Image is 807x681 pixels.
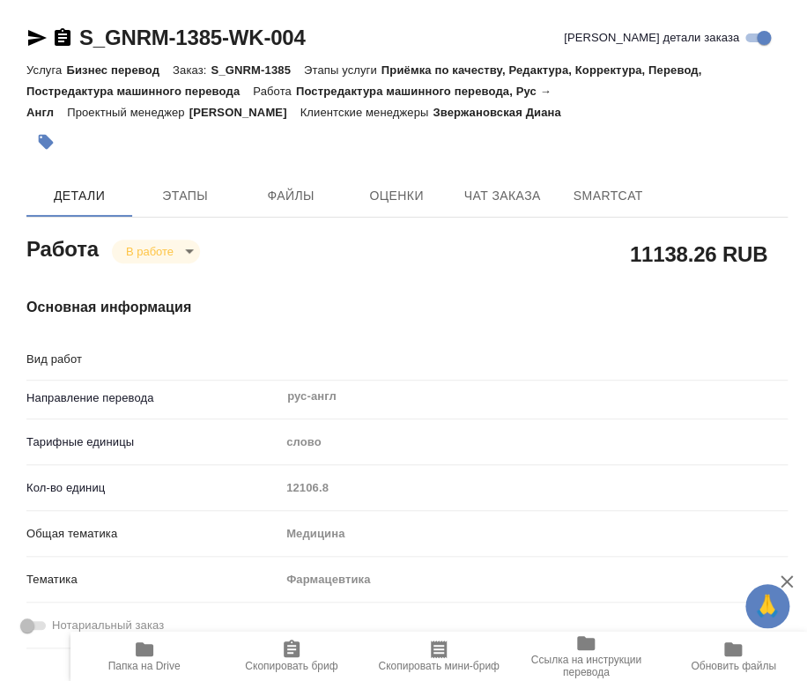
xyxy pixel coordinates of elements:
p: S_GNRM-1385 [211,63,303,77]
div: слово [280,427,788,457]
span: Обновить файлы [691,660,776,672]
p: Услуга [26,63,66,77]
span: Нотариальный заказ [52,617,164,634]
p: Вид работ [26,351,280,368]
button: Добавить тэг [26,122,65,161]
button: Скопировать мини-бриф [365,632,512,681]
button: В работе [121,244,179,259]
p: Работа [253,85,296,98]
button: Скопировать бриф [218,632,365,681]
span: 🙏 [752,588,782,625]
button: Папка на Drive [70,632,218,681]
span: SmartCat [566,185,650,207]
h2: Работа [26,232,99,263]
p: [PERSON_NAME] [189,106,300,119]
p: Тарифные единицы [26,433,280,451]
p: Тематика [26,571,280,588]
span: Скопировать мини-бриф [378,660,499,672]
p: Этапы услуги [304,63,381,77]
p: Общая тематика [26,525,280,543]
input: Пустое поле [280,475,788,500]
h4: Основная информация [26,297,788,318]
p: Бизнес перевод [66,63,173,77]
span: Файлы [248,185,333,207]
span: Этапы [143,185,227,207]
h2: 11138.26 RUB [630,239,767,269]
button: Ссылка на инструкции перевода [513,632,660,681]
p: Звержановская Диана [433,106,574,119]
span: Скопировать бриф [245,660,337,672]
p: Клиентские менеджеры [300,106,433,119]
div: В работе [112,240,200,263]
button: Скопировать ссылку для ЯМессенджера [26,27,48,48]
p: Кол-во единиц [26,479,280,497]
span: [PERSON_NAME] детали заказа [564,29,739,47]
a: S_GNRM-1385-WK-004 [79,26,305,49]
span: Ссылка на инструкции перевода [523,654,649,678]
div: Медицина [280,519,788,549]
span: Чат заказа [460,185,544,207]
p: Проектный менеджер [67,106,189,119]
span: Детали [37,185,122,207]
button: Обновить файлы [660,632,807,681]
p: Заказ: [173,63,211,77]
span: Папка на Drive [108,660,181,672]
button: Скопировать ссылку [52,27,73,48]
div: Фармацевтика [280,565,788,595]
p: Направление перевода [26,389,280,407]
span: Оценки [354,185,439,207]
button: 🙏 [745,584,789,628]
